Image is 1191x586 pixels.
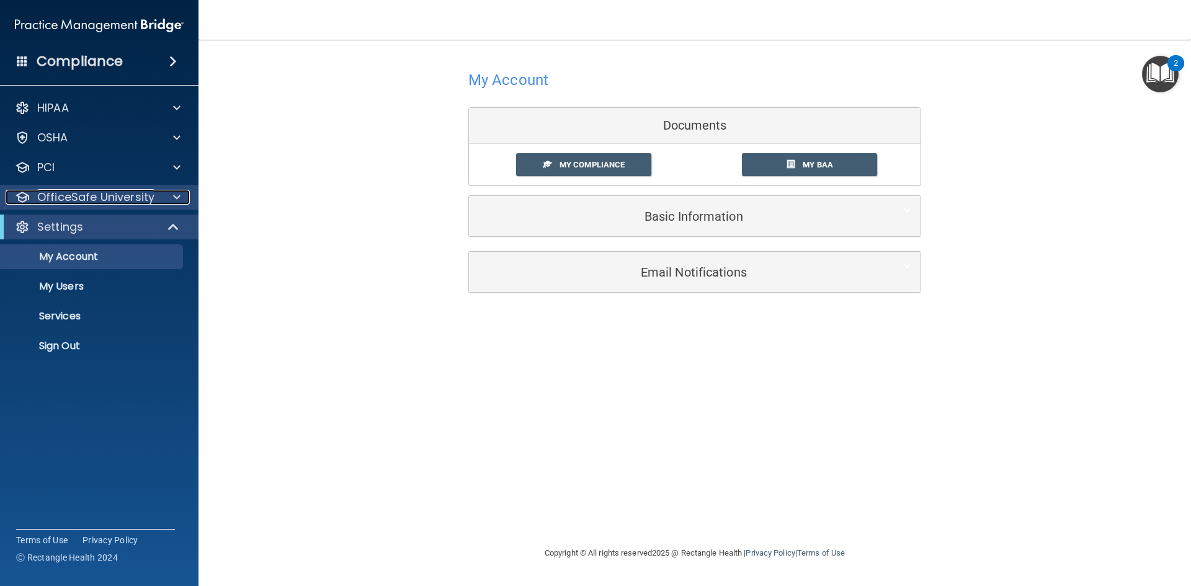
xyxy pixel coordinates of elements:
div: Copyright © All rights reserved 2025 @ Rectangle Health | | [468,533,921,573]
a: Terms of Use [797,548,845,557]
a: OfficeSafe University [15,190,181,205]
a: PCI [15,160,181,175]
span: My Compliance [560,160,625,169]
iframe: Drift Widget Chat Controller [976,498,1176,548]
img: PMB logo [15,13,184,38]
h5: Email Notifications [478,265,873,279]
a: OSHA [15,130,181,145]
a: Settings [15,220,180,234]
a: Privacy Policy [83,534,138,546]
a: Privacy Policy [746,548,795,557]
a: Email Notifications [478,258,911,286]
h5: Basic Information [478,210,873,223]
span: Ⓒ Rectangle Health 2024 [16,551,118,564]
p: OSHA [37,130,68,145]
p: OfficeSafe University [37,190,154,205]
h4: My Account [468,72,548,88]
div: 2 [1174,63,1178,79]
button: Open Resource Center, 2 new notifications [1142,56,1179,92]
p: My Users [8,280,177,293]
p: Settings [37,220,83,234]
p: Services [8,310,177,322]
p: My Account [8,251,177,263]
a: HIPAA [15,100,181,115]
h4: Compliance [37,53,123,70]
div: Documents [469,108,921,144]
a: Terms of Use [16,534,68,546]
span: My BAA [803,160,833,169]
p: PCI [37,160,55,175]
p: HIPAA [37,100,69,115]
p: Sign Out [8,340,177,352]
a: Basic Information [478,202,911,230]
